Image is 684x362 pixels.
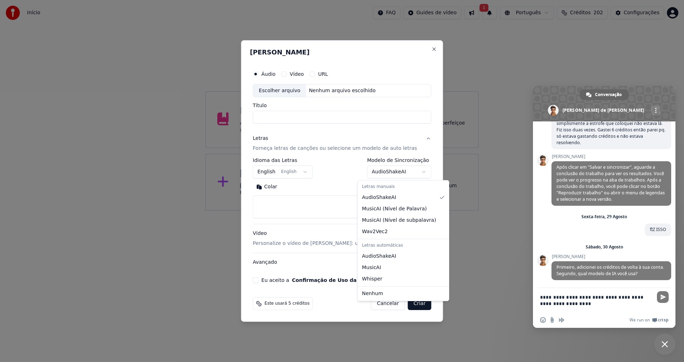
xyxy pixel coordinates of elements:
span: Wav2Vec2 [362,228,388,235]
span: MusicAI [362,264,381,271]
a: Conversação [580,89,629,100]
span: Nenhum [362,290,383,297]
span: MusicAI ( Nível de Palavra ) [362,205,427,213]
span: Conversação [595,89,622,100]
span: Whisper [362,276,382,283]
div: Letras automáticas [359,241,447,251]
span: AudioShakeAI [362,253,396,260]
div: Letras manuais [359,182,447,192]
span: AudioShakeAI [362,194,396,201]
span: MusicAI ( Nível de subpalavra ) [362,217,436,224]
